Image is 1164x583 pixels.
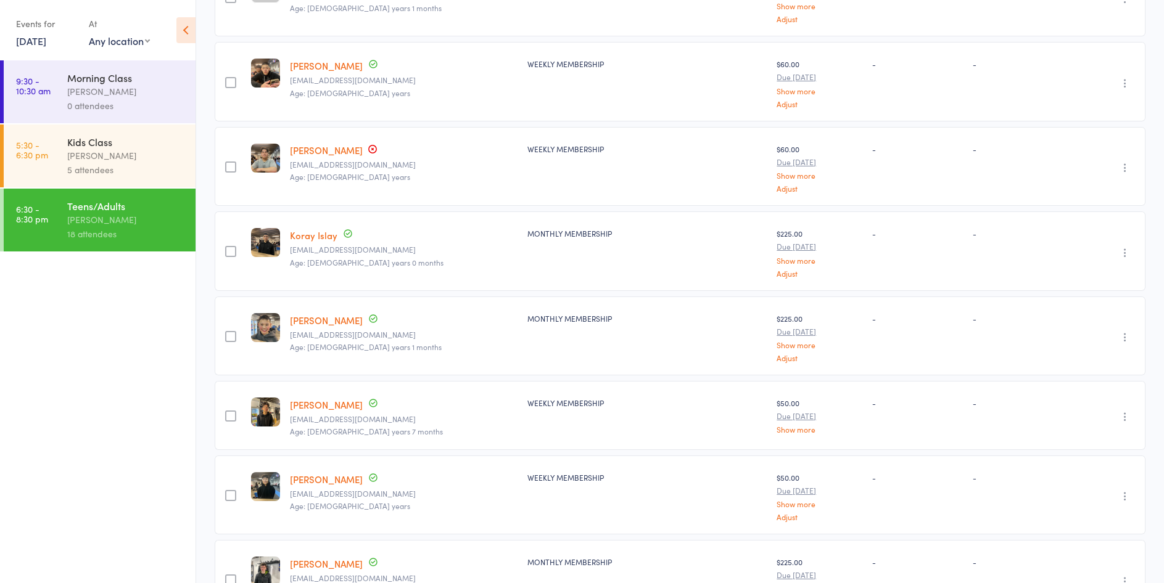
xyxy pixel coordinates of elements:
[777,228,862,277] div: $225.00
[777,2,862,10] a: Show more
[290,489,518,498] small: Dlay95660@gmail.com
[89,34,150,47] div: Any location
[777,412,862,420] small: Due [DATE]
[290,229,337,242] a: Koray Islay
[290,398,363,411] a: [PERSON_NAME]
[290,76,518,84] small: Edwinhuang720@gmail.com
[290,144,363,157] a: [PERSON_NAME]
[777,500,862,508] a: Show more
[872,228,962,238] div: -
[290,160,518,169] small: Huynhkevin30@gmail.com
[527,313,767,324] div: MONTHLY MEMBERSHIP
[4,124,196,187] a: 5:30 -6:30 pmKids Class[PERSON_NAME]5 attendees
[973,472,1076,483] div: -
[290,557,363,570] a: [PERSON_NAME]
[872,556,962,567] div: -
[290,59,363,72] a: [PERSON_NAME]
[251,397,280,426] img: image1753700310.png
[67,135,185,149] div: Kids Class
[527,144,767,154] div: WEEKLY MEMBERSHIP
[777,144,862,192] div: $60.00
[16,140,48,160] time: 5:30 - 6:30 pm
[67,213,185,227] div: [PERSON_NAME]
[777,59,862,107] div: $60.00
[527,228,767,238] div: MONTHLY MEMBERSHIP
[290,171,410,182] span: Age: [DEMOGRAPHIC_DATA] years
[251,144,280,173] img: image1753959720.png
[777,486,862,495] small: Due [DATE]
[16,34,46,47] a: [DATE]
[973,313,1076,324] div: -
[777,242,862,251] small: Due [DATE]
[251,228,280,257] img: image1758011078.png
[777,100,862,108] a: Adjust
[973,59,1076,69] div: -
[777,256,862,264] a: Show more
[777,341,862,349] a: Show more
[777,571,862,579] small: Due [DATE]
[973,556,1076,567] div: -
[777,397,862,433] div: $50.00
[290,415,518,423] small: damien.lay1972@gmail.com
[67,199,185,213] div: Teens/Adults
[290,473,363,486] a: [PERSON_NAME]
[290,330,518,339] small: NTKDO9898@gmail.com
[527,556,767,567] div: MONTHLY MEMBERSHIP
[67,163,185,177] div: 5 attendees
[290,314,363,327] a: [PERSON_NAME]
[67,227,185,241] div: 18 attendees
[67,84,185,99] div: [PERSON_NAME]
[777,425,862,433] a: Show more
[290,245,518,254] small: korayislay7@gmail.com
[777,158,862,166] small: Due [DATE]
[527,397,767,408] div: WEEKLY MEMBERSHIP
[16,76,51,96] time: 9:30 - 10:30 am
[872,397,962,408] div: -
[973,228,1076,238] div: -
[4,60,196,123] a: 9:30 -10:30 amMorning Class[PERSON_NAME]0 attendees
[67,99,185,113] div: 0 attendees
[777,313,862,362] div: $225.00
[251,472,280,501] img: image1752490200.png
[872,144,962,154] div: -
[777,513,862,521] a: Adjust
[777,269,862,277] a: Adjust
[777,472,862,521] div: $50.00
[777,354,862,362] a: Adjust
[777,327,862,336] small: Due [DATE]
[872,313,962,324] div: -
[872,472,962,483] div: -
[527,59,767,69] div: WEEKLY MEMBERSHIP
[290,341,442,352] span: Age: [DEMOGRAPHIC_DATA] years 1 months
[527,472,767,483] div: WEEKLY MEMBERSHIP
[777,15,862,23] a: Adjust
[67,149,185,163] div: [PERSON_NAME]
[973,397,1076,408] div: -
[251,313,280,342] img: image1749204564.png
[4,189,196,251] a: 6:30 -8:30 pmTeens/Adults[PERSON_NAME]18 attendees
[290,574,518,582] small: Melitagluhak@gmail.com
[872,59,962,69] div: -
[777,184,862,192] a: Adjust
[16,204,48,224] time: 6:30 - 8:30 pm
[290,257,444,267] span: Age: [DEMOGRAPHIC_DATA] years 0 months
[251,59,280,88] img: image1752144174.png
[67,71,185,84] div: Morning Class
[89,14,150,34] div: At
[973,144,1076,154] div: -
[777,171,862,179] a: Show more
[16,14,76,34] div: Events for
[290,88,410,98] span: Age: [DEMOGRAPHIC_DATA] years
[290,500,410,511] span: Age: [DEMOGRAPHIC_DATA] years
[777,73,862,81] small: Due [DATE]
[290,426,443,436] span: Age: [DEMOGRAPHIC_DATA] years 7 months
[290,2,442,13] span: Age: [DEMOGRAPHIC_DATA] years 1 months
[777,87,862,95] a: Show more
